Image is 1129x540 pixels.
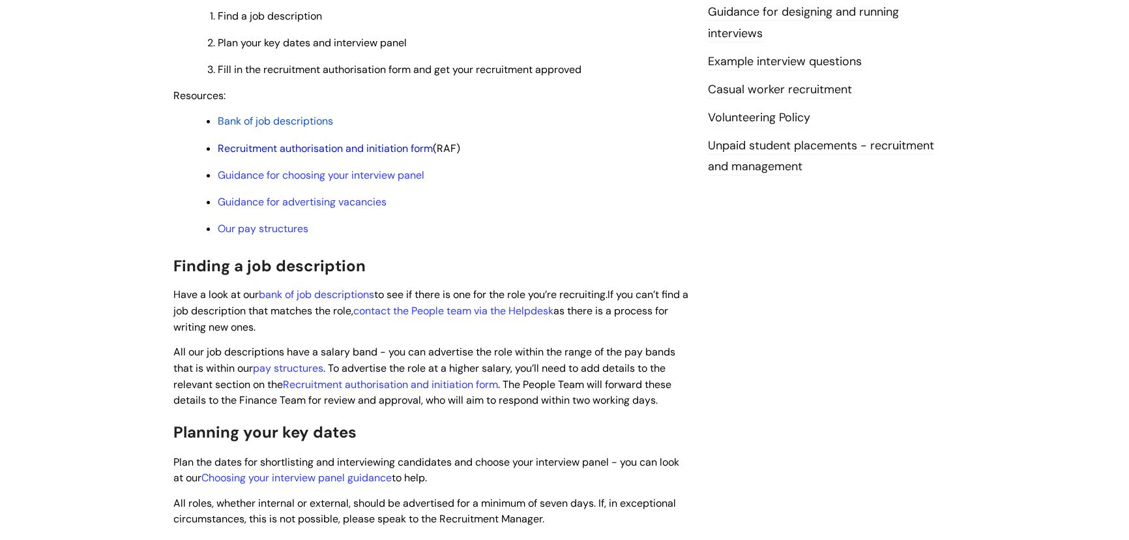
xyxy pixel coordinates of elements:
span: If you can’t find a job description that matches the role, as there is a process for writing new ... [173,288,688,334]
a: Recruitment authorisation and initiation form [283,378,498,391]
a: Casual worker recruitment [708,82,852,98]
a: contact the People team via the Helpdesk [353,304,553,318]
span: Fill in the recruitment authorisation form and get your recruitment approved [218,63,581,76]
span: Find a job description [218,9,322,23]
a: Guidance for advertising vacancies [218,195,387,209]
a: Unpaid student placements - recruitment and management [708,138,934,175]
a: Guidance for choosing your interview panel [218,168,424,182]
a: Bank of job descriptions [218,114,333,128]
a: bank of job descriptions [259,288,374,301]
a: Our pay structures [218,222,308,235]
span: Finding a job description [173,256,366,276]
span: Have a look at our to see if there is one for the role you’re recruiting. [173,288,608,301]
a: Volunteering Policy [708,110,810,127]
span: Planning your key dates [173,422,357,442]
a: pay structures [253,361,323,375]
p: (RAF) [218,142,688,156]
span: Plan the dates for shortlisting and interviewing candidates and choose your interview panel - you... [173,455,679,485]
a: Guidance for designing and running interviews [708,4,899,42]
a: Example interview questions [708,53,862,70]
span: All our job descriptions have a salary band - you can advertise the role within the range of the ... [173,345,675,407]
span: Resources: [173,89,226,102]
span: All roles, whether internal or external, should be advertised for a minimum of seven days. If, in... [173,496,676,526]
a: Recruitment authorisation and initiation form [218,142,433,155]
span: Plan your key dates and interview panel [218,36,407,50]
a: Choosing your interview panel guidance [201,471,392,485]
